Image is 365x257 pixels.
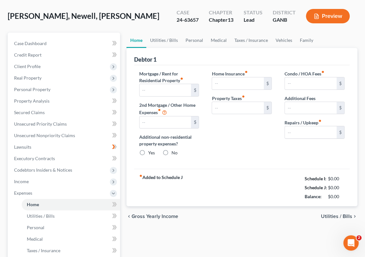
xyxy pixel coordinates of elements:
[22,210,120,222] a: Utilities / Bills
[177,9,199,16] div: Case
[321,214,357,219] button: Utilities / Bills chevron_right
[328,175,345,182] div: $0.00
[273,16,296,24] div: GANB
[146,33,182,48] a: Utilities / Bills
[126,214,132,219] i: chevron_left
[139,174,142,177] i: fiber_manual_record
[328,193,345,200] div: $0.00
[158,108,161,112] i: fiber_manual_record
[191,116,199,128] div: $
[212,70,247,77] label: Home Insurance
[22,245,120,256] a: Taxes / Insurance
[27,202,39,207] span: Home
[296,33,317,48] a: Family
[139,102,199,116] label: 2nd Mortgage / Other Home Expenses
[14,144,31,150] span: Lawsuits
[126,214,178,219] button: chevron_left Gross Yearly Income
[264,77,271,90] div: $
[14,75,42,81] span: Real Property
[126,33,146,48] a: Home
[27,236,43,242] span: Medical
[352,214,357,219] i: chevron_right
[14,98,49,104] span: Property Analysis
[244,70,247,74] i: fiber_manual_record
[356,235,361,240] span: 2
[8,11,159,20] span: [PERSON_NAME], Newell, [PERSON_NAME]
[171,150,178,156] label: No
[337,77,344,90] div: $
[22,233,120,245] a: Medical
[285,119,322,126] label: Repairs / Upkeep
[27,225,44,230] span: Personal
[272,33,296,48] a: Vehicles
[228,17,233,23] span: 13
[180,77,183,80] i: fiber_manual_record
[27,213,55,219] span: Utilities / Bills
[14,190,32,196] span: Expenses
[132,214,178,219] span: Gross Yearly Income
[328,184,345,191] div: $0.00
[231,33,272,48] a: Taxes / Insurance
[306,9,350,23] button: Preview
[285,126,337,138] input: --
[321,70,324,74] i: fiber_manual_record
[273,9,296,16] div: District
[9,141,120,153] a: Lawsuits
[22,199,120,210] a: Home
[14,110,45,115] span: Secured Claims
[139,174,183,201] strong: Added to Schedule J
[321,214,352,219] span: Utilities / Bills
[207,33,231,48] a: Medical
[22,222,120,233] a: Personal
[9,49,120,61] a: Credit Report
[140,84,191,96] input: --
[285,77,337,90] input: --
[212,95,245,102] label: Property Taxes
[244,9,262,16] div: Status
[285,102,337,114] input: --
[148,150,155,156] label: Yes
[209,9,233,16] div: Chapter
[14,167,72,173] span: Codebtors Insiders & Notices
[14,87,50,92] span: Personal Property
[9,153,120,164] a: Executory Contracts
[14,64,41,69] span: Client Profile
[244,16,262,24] div: Lead
[285,95,316,102] label: Additional Fees
[337,126,344,138] div: $
[318,119,322,122] i: fiber_manual_record
[14,52,42,58] span: Credit Report
[337,102,344,114] div: $
[14,179,29,184] span: Income
[305,194,322,199] strong: Balance:
[209,16,233,24] div: Chapter
[191,84,199,96] div: $
[14,133,75,138] span: Unsecured Nonpriority Claims
[140,116,191,128] input: --
[14,156,55,161] span: Executory Contracts
[14,41,47,46] span: Case Dashboard
[9,38,120,49] a: Case Dashboard
[9,118,120,130] a: Unsecured Priority Claims
[9,95,120,107] a: Property Analysis
[27,248,60,253] span: Taxes / Insurance
[139,134,199,147] label: Additional non-residential property expenses?
[9,130,120,141] a: Unsecured Nonpriority Claims
[139,70,199,84] label: Mortgage / Rent for Residential Property
[182,33,207,48] a: Personal
[305,176,326,181] strong: Schedule I:
[14,121,67,127] span: Unsecured Priority Claims
[264,102,271,114] div: $
[305,185,327,190] strong: Schedule J:
[134,56,156,63] div: Debtor 1
[177,16,199,24] div: 24-63657
[212,102,264,114] input: --
[241,95,245,98] i: fiber_manual_record
[212,77,264,90] input: --
[285,70,324,77] label: Condo / HOA Fees
[343,235,359,251] iframe: Intercom live chat
[9,107,120,118] a: Secured Claims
